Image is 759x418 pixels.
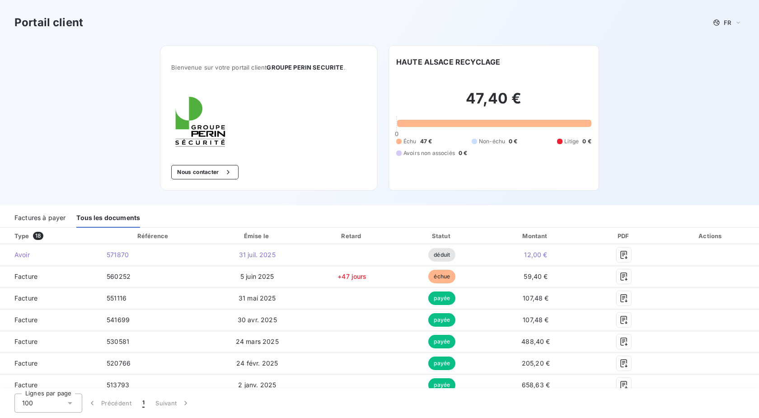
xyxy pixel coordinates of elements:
[107,294,126,302] span: 551116
[137,232,168,240] div: Référence
[171,165,238,179] button: Nous contacter
[521,338,550,345] span: 488,40 €
[150,394,196,413] button: Suivant
[267,64,343,71] span: GROUPE PERIN SECURITE
[587,231,661,240] div: PDF
[239,294,276,302] span: 31 mai 2025
[14,14,83,31] h3: Portail client
[137,394,150,413] button: 1
[107,338,129,345] span: 530581
[76,209,140,228] div: Tous les documents
[399,231,485,240] div: Statut
[171,93,229,150] img: Company logo
[524,272,548,280] span: 59,40 €
[396,89,591,117] h2: 47,40 €
[239,251,276,258] span: 31 juil. 2025
[564,137,579,146] span: Litige
[724,19,731,26] span: FR
[428,248,455,262] span: déduit
[479,137,505,146] span: Non-échu
[7,359,92,368] span: Facture
[240,272,274,280] span: 5 juin 2025
[107,359,131,367] span: 520766
[523,316,548,324] span: 107,48 €
[7,337,92,346] span: Facture
[33,232,43,240] span: 18
[236,338,279,345] span: 24 mars 2025
[395,130,398,137] span: 0
[82,394,137,413] button: Précédent
[524,251,547,258] span: 12,00 €
[107,381,129,389] span: 513793
[403,149,455,157] span: Avoirs non associés
[428,335,455,348] span: payée
[238,316,277,324] span: 30 avr. 2025
[509,137,517,146] span: 0 €
[428,313,455,327] span: payée
[403,137,417,146] span: Échu
[238,381,276,389] span: 2 janv. 2025
[488,231,584,240] div: Montant
[22,399,33,408] span: 100
[523,294,548,302] span: 107,48 €
[7,294,92,303] span: Facture
[428,378,455,392] span: payée
[7,250,92,259] span: Avoir
[582,137,591,146] span: 0 €
[428,291,455,305] span: payée
[428,357,455,370] span: payée
[142,399,145,408] span: 1
[459,149,467,157] span: 0 €
[522,359,550,367] span: 205,20 €
[337,272,366,280] span: +47 jours
[396,56,500,67] h6: HAUTE ALSACE RECYCLAGE
[9,231,98,240] div: Type
[14,209,66,228] div: Factures à payer
[171,64,366,71] span: Bienvenue sur votre portail client .
[236,359,278,367] span: 24 févr. 2025
[309,231,396,240] div: Retard
[7,380,92,390] span: Facture
[107,316,130,324] span: 541699
[210,231,305,240] div: Émise le
[107,272,131,280] span: 560252
[7,272,92,281] span: Facture
[522,381,550,389] span: 658,63 €
[428,270,455,283] span: échue
[107,251,129,258] span: 571870
[665,231,757,240] div: Actions
[420,137,432,146] span: 47 €
[7,315,92,324] span: Facture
